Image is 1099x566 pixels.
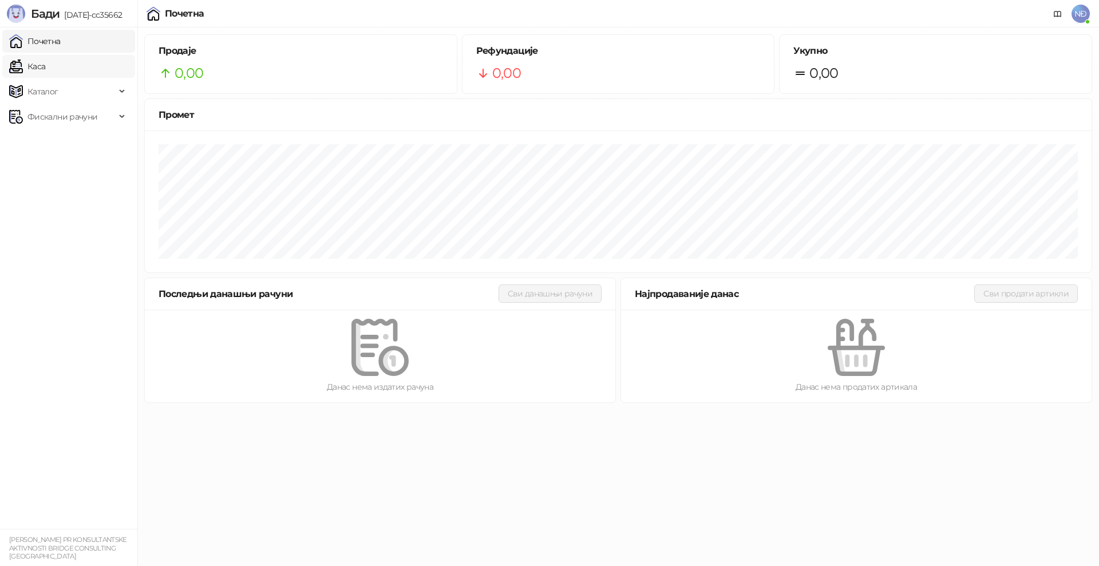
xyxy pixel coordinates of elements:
[974,284,1078,303] button: Сви продати артикли
[635,287,974,301] div: Најпродаваније данас
[9,30,61,53] a: Почетна
[27,80,58,103] span: Каталог
[809,62,838,84] span: 0,00
[793,44,1078,58] h5: Укупно
[1072,5,1090,23] span: NĐ
[60,10,122,20] span: [DATE]-cc35662
[9,55,45,78] a: Каса
[163,381,597,393] div: Данас нема издатих рачуна
[476,44,761,58] h5: Рефундације
[7,5,25,23] img: Logo
[499,284,602,303] button: Сви данашњи рачуни
[639,381,1073,393] div: Данас нема продатих артикала
[159,287,499,301] div: Последњи данашњи рачуни
[31,7,60,21] span: Бади
[175,62,203,84] span: 0,00
[492,62,521,84] span: 0,00
[1049,5,1067,23] a: Документација
[165,9,204,18] div: Почетна
[159,108,1078,122] div: Промет
[27,105,97,128] span: Фискални рачуни
[159,44,443,58] h5: Продаје
[9,536,127,560] small: [PERSON_NAME] PR KONSULTANTSKE AKTIVNOSTI BRIDGE CONSULTING [GEOGRAPHIC_DATA]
